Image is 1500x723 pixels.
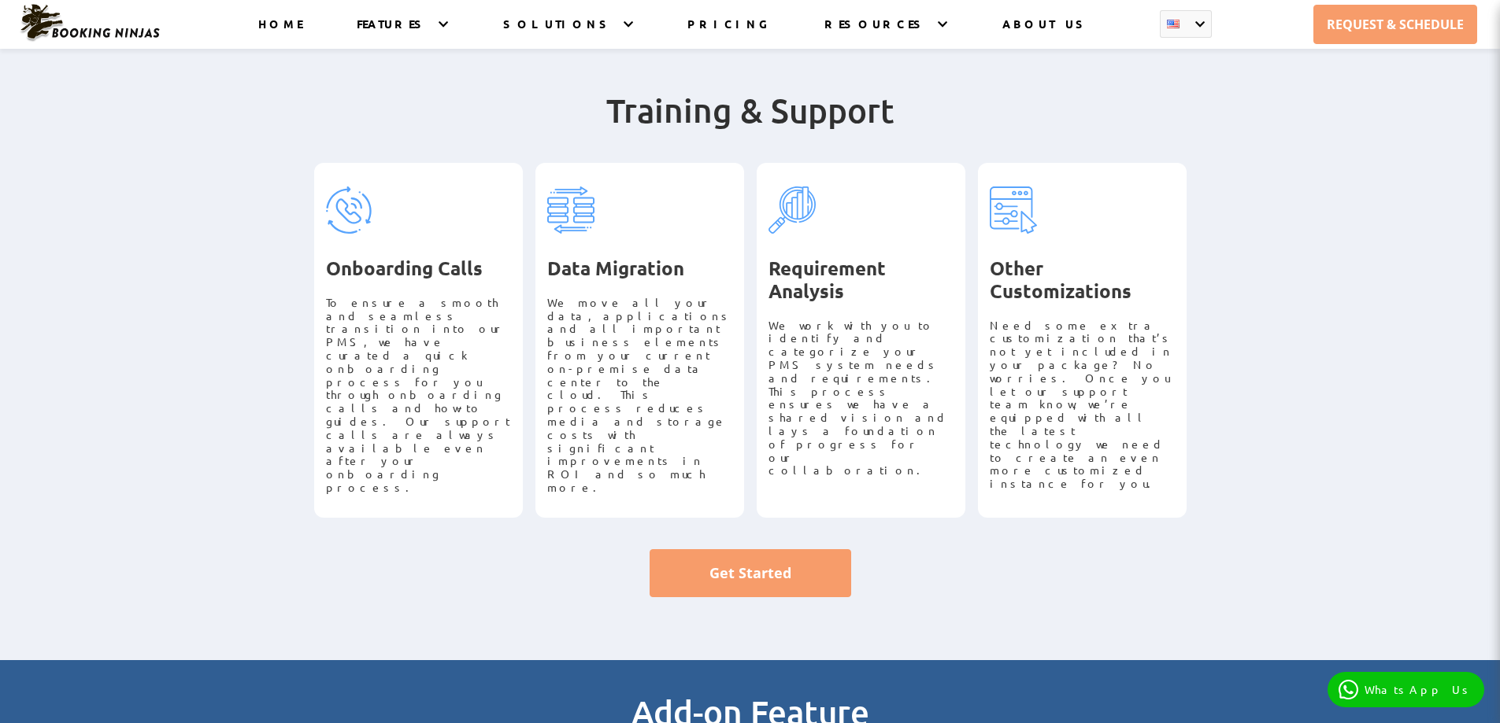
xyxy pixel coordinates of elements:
[990,319,1175,490] p: Need some extra customization that’s not yet included in your package? No worries. Once you let o...
[1365,683,1473,696] p: WhatsApp Us
[547,296,732,494] p: We move all your data, applications and all important business elements from your current on-prem...
[1313,5,1477,44] a: REQUEST & SCHEDULE
[1328,672,1484,707] a: WhatsApp Us
[650,549,851,597] a: Get Started
[357,17,428,49] a: FEATURES
[1002,17,1090,49] a: ABOUT US
[258,17,302,49] a: HOME
[769,319,954,478] p: We work with you to identify and categorize your PMS system needs and requirements. This process ...
[769,186,816,234] img: pricing-tag-3.svg
[326,186,373,234] img: pricing-tag-1.svg
[990,257,1175,303] h3: Other Customizations
[326,296,511,494] p: To ensure a smooth and seamless transition into our PMS, we have curated a quick onboarding proce...
[19,3,161,42] img: Booking Ninjas Logo
[314,90,1187,163] h2: Training & Support
[547,257,732,280] h3: Data Migration
[769,257,954,303] h3: Requirement Analysis
[687,17,770,49] a: PRICING
[547,186,594,234] img: pricing-tag-2.svg
[824,17,928,49] a: RESOURCES
[326,257,511,280] h3: Onboarding Calls
[503,17,613,49] a: SOLUTIONS
[990,186,1037,234] img: pricing-tag-4.svg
